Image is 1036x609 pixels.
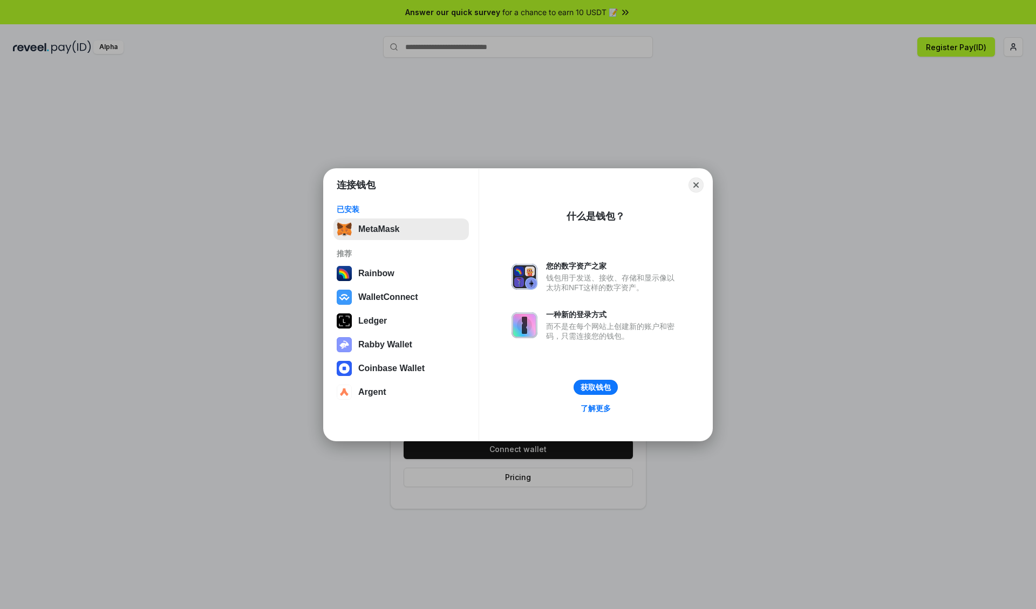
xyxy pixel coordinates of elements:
[574,401,617,415] a: 了解更多
[581,382,611,392] div: 获取钱包
[546,310,680,319] div: 一种新的登录方式
[574,380,618,395] button: 获取钱包
[333,218,469,240] button: MetaMask
[337,179,376,191] h1: 连接钱包
[337,337,352,352] img: svg+xml,%3Csvg%20xmlns%3D%22http%3A%2F%2Fwww.w3.org%2F2000%2Fsvg%22%20fill%3D%22none%22%20viewBox...
[337,204,466,214] div: 已安装
[567,210,625,223] div: 什么是钱包？
[333,263,469,284] button: Rainbow
[512,312,537,338] img: svg+xml,%3Csvg%20xmlns%3D%22http%3A%2F%2Fwww.w3.org%2F2000%2Fsvg%22%20fill%3D%22none%22%20viewBox...
[358,269,394,278] div: Rainbow
[358,316,387,326] div: Ledger
[333,334,469,355] button: Rabby Wallet
[546,321,680,341] div: 而不是在每个网站上创建新的账户和密码，只需连接您的钱包。
[358,364,425,373] div: Coinbase Wallet
[358,387,386,397] div: Argent
[337,385,352,400] img: svg+xml,%3Csvg%20width%3D%2228%22%20height%3D%2228%22%20viewBox%3D%220%200%2028%2028%22%20fill%3D...
[358,340,412,350] div: Rabby Wallet
[358,224,399,234] div: MetaMask
[337,266,352,281] img: svg+xml,%3Csvg%20width%3D%22120%22%20height%3D%22120%22%20viewBox%3D%220%200%20120%20120%22%20fil...
[337,361,352,376] img: svg+xml,%3Csvg%20width%3D%2228%22%20height%3D%2228%22%20viewBox%3D%220%200%2028%2028%22%20fill%3D...
[358,292,418,302] div: WalletConnect
[546,261,680,271] div: 您的数字资产之家
[512,264,537,290] img: svg+xml,%3Csvg%20xmlns%3D%22http%3A%2F%2Fwww.w3.org%2F2000%2Fsvg%22%20fill%3D%22none%22%20viewBox...
[333,310,469,332] button: Ledger
[337,313,352,329] img: svg+xml,%3Csvg%20xmlns%3D%22http%3A%2F%2Fwww.w3.org%2F2000%2Fsvg%22%20width%3D%2228%22%20height%3...
[546,273,680,292] div: 钱包用于发送、接收、存储和显示像以太坊和NFT这样的数字资产。
[689,177,704,193] button: Close
[337,290,352,305] img: svg+xml,%3Csvg%20width%3D%2228%22%20height%3D%2228%22%20viewBox%3D%220%200%2028%2028%22%20fill%3D...
[333,286,469,308] button: WalletConnect
[337,249,466,258] div: 推荐
[581,403,611,413] div: 了解更多
[333,358,469,379] button: Coinbase Wallet
[333,381,469,403] button: Argent
[337,222,352,237] img: svg+xml,%3Csvg%20fill%3D%22none%22%20height%3D%2233%22%20viewBox%3D%220%200%2035%2033%22%20width%...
